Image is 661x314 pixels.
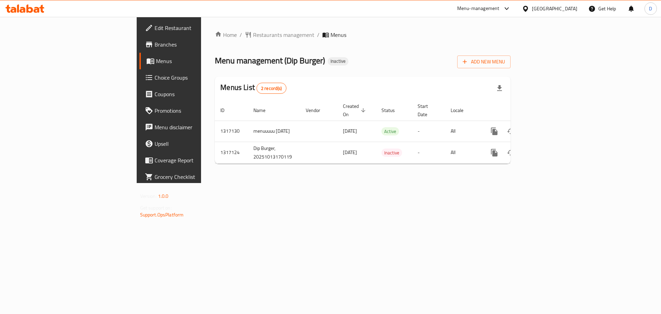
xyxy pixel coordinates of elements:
[248,121,300,142] td: menuuuuu [DATE]
[306,106,329,114] span: Vendor
[412,142,445,163] td: -
[343,126,357,135] span: [DATE]
[256,83,286,94] div: Total records count
[257,85,286,92] span: 2 record(s)
[140,210,184,219] a: Support.OpsPlatform
[139,169,247,185] a: Grocery Checklist
[140,203,172,212] span: Get support on:
[140,192,157,201] span: Version:
[215,53,325,68] span: Menu management ( Dip Burger )
[155,156,242,164] span: Coverage Report
[328,58,348,64] span: Inactive
[412,121,445,142] td: -
[156,57,242,65] span: Menus
[139,102,247,119] a: Promotions
[503,123,519,140] button: Change Status
[158,192,169,201] span: 1.0.0
[381,149,402,157] span: Inactive
[155,123,242,131] span: Menu disclaimer
[139,86,247,102] a: Coupons
[139,69,247,86] a: Choice Groups
[248,142,300,163] td: Dip Burger, 20251013170119
[220,82,286,94] h2: Menus List
[253,31,314,39] span: Restaurants management
[155,173,242,181] span: Grocery Checklist
[155,40,242,49] span: Branches
[155,140,242,148] span: Upsell
[481,100,558,121] th: Actions
[317,31,319,39] li: /
[139,135,247,152] a: Upsell
[330,31,346,39] span: Menus
[457,4,500,13] div: Menu-management
[457,55,511,68] button: Add New Menu
[486,123,503,140] button: more
[381,128,399,135] span: Active
[503,144,519,161] button: Change Status
[139,36,247,53] a: Branches
[215,100,558,164] table: enhanced table
[418,102,437,119] span: Start Date
[463,58,505,66] span: Add New Menu
[381,149,402,157] div: Inactive
[343,102,368,119] span: Created On
[245,31,314,39] a: Restaurants management
[451,106,472,114] span: Locale
[381,106,404,114] span: Status
[445,121,481,142] td: All
[649,5,652,12] span: D
[445,142,481,163] td: All
[139,119,247,135] a: Menu disclaimer
[328,57,348,65] div: Inactive
[491,80,508,97] div: Export file
[139,53,247,69] a: Menus
[343,148,357,157] span: [DATE]
[486,144,503,161] button: more
[253,106,274,114] span: Name
[532,5,577,12] div: [GEOGRAPHIC_DATA]
[155,90,242,98] span: Coupons
[155,73,242,82] span: Choice Groups
[139,20,247,36] a: Edit Restaurant
[220,106,233,114] span: ID
[155,107,242,115] span: Promotions
[139,152,247,169] a: Coverage Report
[215,31,511,39] nav: breadcrumb
[155,24,242,32] span: Edit Restaurant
